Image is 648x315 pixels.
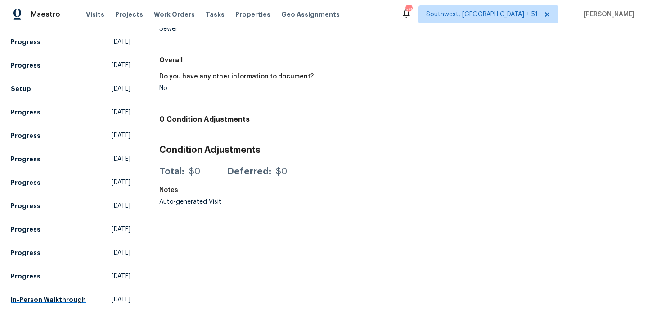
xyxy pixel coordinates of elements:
div: No [159,85,391,91]
h5: Progress [11,155,40,164]
span: [PERSON_NAME] [580,10,634,19]
span: [DATE] [112,37,130,46]
span: [DATE] [112,225,130,234]
a: Progress[DATE] [11,245,130,261]
h5: Progress [11,201,40,210]
h5: Progress [11,178,40,187]
span: [DATE] [112,131,130,140]
span: [DATE] [112,155,130,164]
span: Geo Assignments [281,10,340,19]
h5: Overall [159,55,637,64]
span: Visits [86,10,104,19]
span: [DATE] [112,61,130,70]
a: Setup[DATE] [11,81,130,97]
span: Properties [235,10,270,19]
span: [DATE] [112,108,130,117]
span: [DATE] [112,201,130,210]
div: $0 [189,167,200,176]
a: Progress[DATE] [11,104,130,120]
div: Sewer [159,26,391,32]
span: [DATE] [112,178,130,187]
div: Total: [159,167,184,176]
span: Southwest, [GEOGRAPHIC_DATA] + 51 [426,10,538,19]
h5: Do you have any other information to document? [159,73,314,80]
h5: Notes [159,187,178,193]
a: In-Person Walkthrough[DATE] [11,292,130,308]
h5: Progress [11,272,40,281]
span: Projects [115,10,143,19]
a: Progress[DATE] [11,268,130,284]
h5: Progress [11,248,40,257]
h5: In-Person Walkthrough [11,295,86,304]
h5: Setup [11,84,31,93]
h3: Condition Adjustments [159,146,637,155]
a: Progress[DATE] [11,57,130,73]
h5: Progress [11,37,40,46]
span: Maestro [31,10,60,19]
span: [DATE] [112,295,130,304]
div: Auto-generated Visit [159,199,303,205]
h5: Progress [11,131,40,140]
div: 586 [405,5,412,14]
a: Progress[DATE] [11,34,130,50]
span: [DATE] [112,84,130,93]
span: [DATE] [112,248,130,257]
a: Progress[DATE] [11,128,130,144]
a: Progress[DATE] [11,198,130,214]
span: Tasks [206,11,225,18]
div: Deferred: [227,167,271,176]
div: $0 [276,167,287,176]
a: Progress[DATE] [11,221,130,237]
span: [DATE] [112,272,130,281]
a: Progress[DATE] [11,174,130,191]
h5: Progress [11,225,40,234]
span: Work Orders [154,10,195,19]
h4: 0 Condition Adjustments [159,115,637,124]
h5: Progress [11,108,40,117]
a: Progress[DATE] [11,151,130,167]
h5: Progress [11,61,40,70]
